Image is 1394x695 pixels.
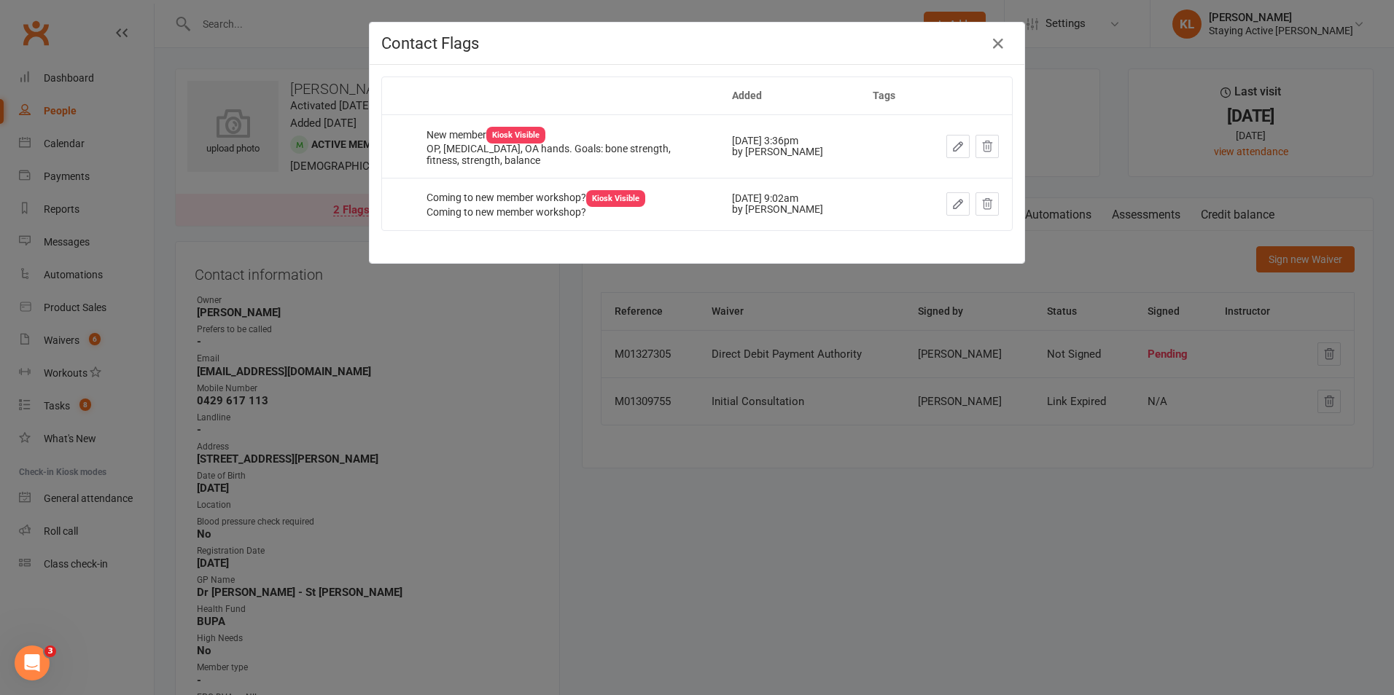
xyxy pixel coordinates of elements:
div: OP, [MEDICAL_DATA], OA hands. Goals: bone strength, fitness, strength, balance [427,144,706,166]
button: Dismiss this flag [976,192,999,216]
th: Tags [860,77,918,114]
span: New member [427,129,545,141]
span: 3 [44,645,56,657]
div: Coming to new member workshop? [427,207,706,218]
th: Added [719,77,860,114]
iframe: Intercom live chat [15,645,50,680]
button: Dismiss this flag [976,135,999,158]
span: Coming to new member workshop? [427,192,645,203]
td: [DATE] 9:02am by [PERSON_NAME] [719,178,860,229]
td: [DATE] 3:36pm by [PERSON_NAME] [719,114,860,178]
div: Kiosk Visible [586,190,645,207]
div: Kiosk Visible [486,127,545,144]
h4: Contact Flags [381,34,1013,52]
button: Close [986,32,1010,55]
